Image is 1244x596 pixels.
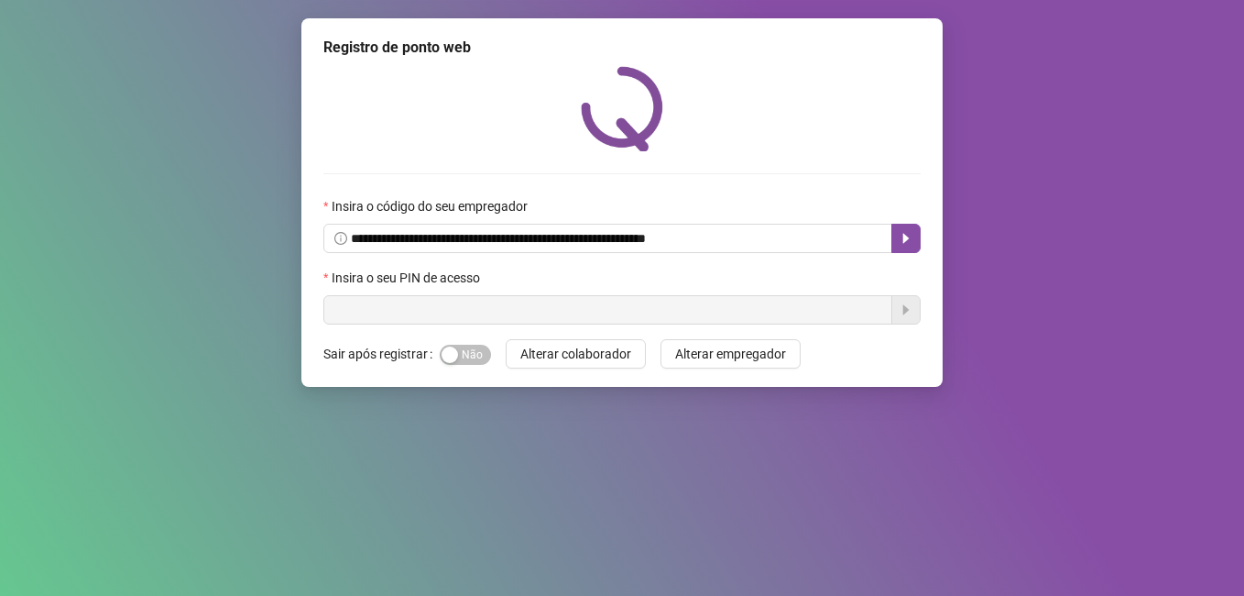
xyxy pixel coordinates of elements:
[506,339,646,369] button: Alterar colaborador
[581,66,663,151] img: QRPoint
[323,339,440,369] label: Sair após registrar
[323,268,492,288] label: Insira o seu PIN de acesso
[660,339,801,369] button: Alterar empregador
[323,37,921,59] div: Registro de ponto web
[323,196,540,216] label: Insira o código do seu empregador
[520,344,631,364] span: Alterar colaborador
[675,344,786,364] span: Alterar empregador
[334,232,347,245] span: info-circle
[899,231,913,246] span: caret-right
